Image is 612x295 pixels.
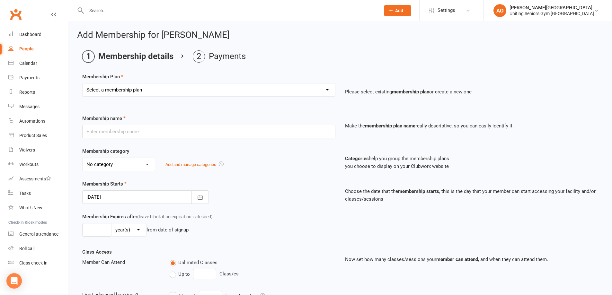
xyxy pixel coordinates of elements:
[178,270,190,277] span: Up to
[8,71,68,85] a: Payments
[82,50,173,63] li: Membership details
[8,157,68,172] a: Workouts
[510,5,594,11] div: [PERSON_NAME][GEOGRAPHIC_DATA]
[19,104,40,109] div: Messages
[193,50,246,63] li: Payments
[178,259,217,265] span: Unlimited Classes
[8,186,68,201] a: Tasks
[8,42,68,56] a: People
[19,191,31,196] div: Tasks
[8,241,68,256] a: Roll call
[82,115,126,122] label: Membership name
[438,3,455,18] span: Settings
[19,118,45,124] div: Automations
[8,172,68,186] a: Assessments
[8,227,68,241] a: General attendance kiosk mode
[84,6,376,15] input: Search...
[345,122,598,130] p: Make the really descriptive, so you can easily identify it.
[82,213,213,221] label: Membership Expires after
[345,88,598,96] p: Please select existing or create a new one
[8,256,68,270] a: Class kiosk mode
[8,100,68,114] a: Messages
[165,162,216,167] a: Add and manage categories
[19,61,37,66] div: Calendar
[19,147,35,152] div: Waivers
[82,248,112,256] label: Class Access
[19,162,39,167] div: Workouts
[493,4,506,17] div: AO
[8,201,68,215] a: What's New
[19,133,47,138] div: Product Sales
[19,46,34,51] div: People
[19,32,41,37] div: Dashboard
[19,260,48,265] div: Class check-in
[19,246,34,251] div: Roll call
[146,226,189,234] div: from date of signup
[82,73,123,81] label: Membership Plan
[77,258,165,266] div: Member Can Attend
[170,269,335,279] div: Class/es
[77,30,603,40] h2: Add Membership for [PERSON_NAME]
[82,180,127,188] label: Membership Starts
[392,89,429,95] strong: membership plan
[345,155,598,170] p: help you group the membership plans you choose to display on your Clubworx website
[398,188,439,194] strong: membership starts
[19,231,58,237] div: General attendance
[436,256,478,262] strong: member can attend
[345,187,598,203] p: Choose the date that the , this is the day that your member can start accessing your facility and...
[345,156,369,161] strong: Categories
[8,114,68,128] a: Automations
[8,56,68,71] a: Calendar
[8,128,68,143] a: Product Sales
[384,5,411,16] button: Add
[6,273,22,289] div: Open Intercom Messenger
[365,123,415,129] strong: membership plan name
[82,147,129,155] label: Membership category
[137,214,213,219] span: (leave blank if no expiration is desired)
[19,176,51,181] div: Assessments
[8,6,24,22] a: Clubworx
[510,11,594,16] div: Uniting Seniors Gym [GEOGRAPHIC_DATA]
[345,256,598,263] p: Now set how many classes/sessions your , and when they can attend them.
[8,143,68,157] a: Waivers
[82,125,335,138] input: Enter membership name
[19,90,35,95] div: Reports
[395,8,403,13] span: Add
[8,27,68,42] a: Dashboard
[19,205,42,210] div: What's New
[19,75,40,80] div: Payments
[8,85,68,100] a: Reports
